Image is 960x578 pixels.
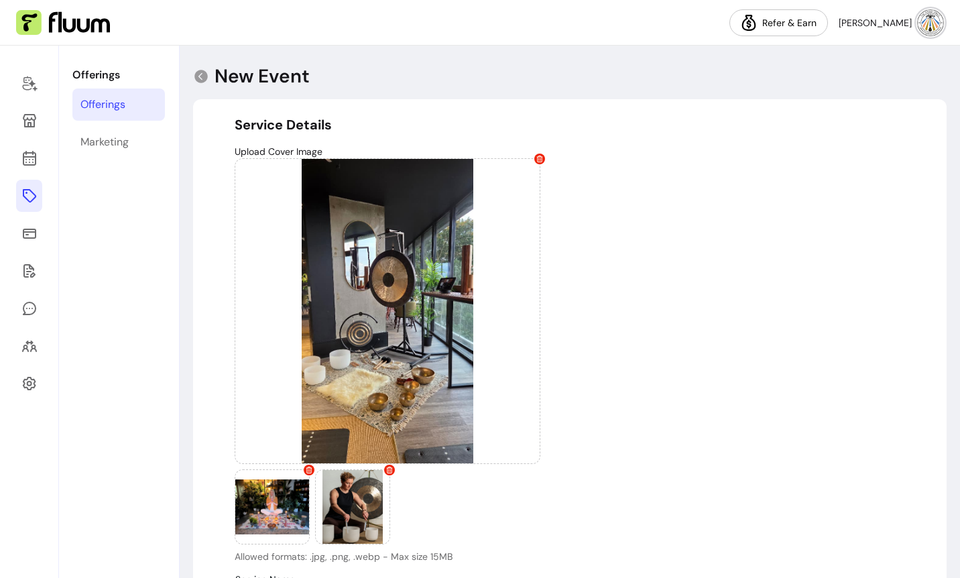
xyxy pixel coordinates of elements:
[16,292,42,325] a: My Messages
[235,159,540,463] img: https://d3pz9znudhj10h.cloudfront.net/e783c84a-ec3f-4464-b3ca-c48b564cb2da
[80,134,129,150] div: Marketing
[72,67,165,83] p: Offerings
[315,469,390,544] div: Provider image 3
[235,145,905,158] p: Upload Cover Image
[16,142,42,174] a: Calendar
[16,367,42,400] a: Settings
[16,180,42,212] a: Offerings
[235,158,540,464] div: Provider image 1
[917,9,944,36] img: avatar
[235,115,905,134] h5: Service Details
[235,470,309,544] img: https://d3pz9znudhj10h.cloudfront.net/0d48d29a-537b-4280-bd56-73b88107933c
[16,330,42,362] a: Clients
[235,469,310,544] div: Provider image 2
[80,97,125,113] div: Offerings
[316,470,389,544] img: https://d3pz9znudhj10h.cloudfront.net/0dd025a8-ffef-47d9-adf0-8aac2603b44b
[16,217,42,249] a: Sales
[16,67,42,99] a: Home
[235,550,540,563] p: Allowed formats: .jpg, .png, .webp - Max size 15MB
[16,10,110,36] img: Fluum Logo
[839,16,912,30] span: [PERSON_NAME]
[72,89,165,121] a: Offerings
[215,64,310,89] p: New Event
[72,126,165,158] a: Marketing
[839,9,944,36] button: avatar[PERSON_NAME]
[16,255,42,287] a: Forms
[16,105,42,137] a: Storefront
[729,9,828,36] a: Refer & Earn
